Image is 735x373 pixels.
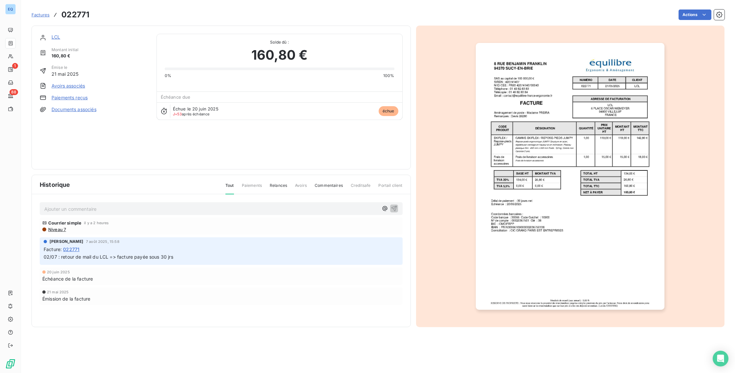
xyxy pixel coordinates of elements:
[12,63,18,69] span: 1
[50,239,83,245] span: [PERSON_NAME]
[351,183,371,194] span: Creditsafe
[5,64,15,75] a: 1
[44,246,62,253] span: Facture :
[84,221,109,225] span: il y a 2 heures
[270,183,287,194] span: Relances
[165,73,171,79] span: 0%
[5,90,15,101] a: 88
[173,112,182,116] span: J+53
[86,240,119,244] span: 7 août 2025, 15:58
[52,47,78,53] span: Montant initial
[476,43,664,310] img: invoice_thumbnail
[315,183,343,194] span: Commentaires
[40,180,70,189] span: Historique
[173,112,210,116] span: après échéance
[44,254,173,260] span: 02/07 : retour de mail du LCL => facture payée sous 30 jrs
[52,53,78,59] span: 160,80 €
[379,106,398,116] span: échue
[713,351,728,366] div: Open Intercom Messenger
[679,10,711,20] button: Actions
[173,106,219,111] span: Échue le 20 juin 2025
[52,106,96,113] a: Documents associés
[63,246,79,253] span: 022771
[31,12,50,17] span: Factures
[378,183,402,194] span: Portail client
[52,65,79,70] span: Émise le
[48,220,81,226] span: Courrier simple
[52,70,79,77] span: 21 mai 2025
[48,227,66,232] span: Niveau 7
[225,183,234,194] span: Tout
[52,83,85,89] a: Avoirs associés
[31,11,50,18] a: Factures
[42,295,90,302] span: Émission de la facture
[161,94,191,100] span: Échéance due
[61,9,89,21] h3: 022771
[47,290,69,294] span: 21 mai 2025
[5,359,16,369] img: Logo LeanPay
[42,275,93,282] span: Échéance de la facture
[383,73,394,79] span: 100%
[10,89,18,95] span: 88
[52,94,88,101] a: Paiements reçus
[52,34,60,40] a: LCL
[295,183,307,194] span: Avoirs
[5,4,16,14] div: EQ
[165,39,394,45] span: Solde dû :
[242,183,262,194] span: Paiements
[47,270,70,274] span: 20 juin 2025
[251,45,307,65] span: 160,80 €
